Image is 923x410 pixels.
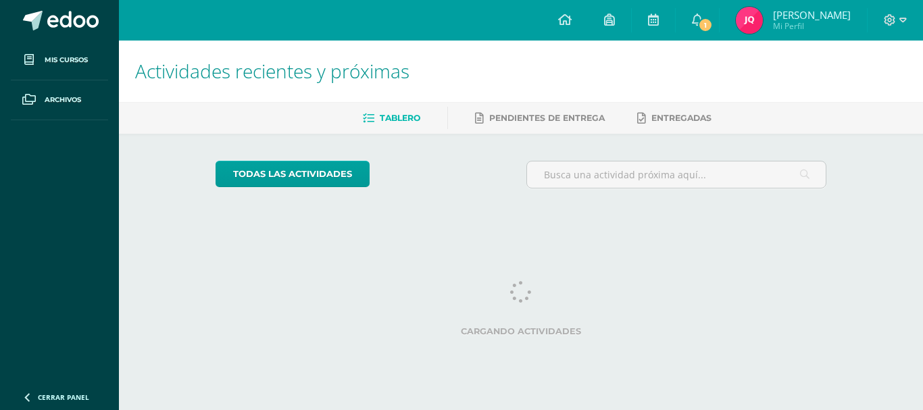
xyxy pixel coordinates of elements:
span: Actividades recientes y próximas [135,58,409,84]
a: todas las Actividades [216,161,370,187]
span: [PERSON_NAME] [773,8,851,22]
a: Entregadas [637,107,712,129]
input: Busca una actividad próxima aquí... [527,161,826,188]
span: 1 [697,18,712,32]
span: Pendientes de entrega [489,113,605,123]
span: Mi Perfil [773,20,851,32]
span: Cerrar panel [38,392,89,402]
span: Archivos [45,95,81,105]
a: Tablero [363,107,420,129]
a: Archivos [11,80,108,120]
span: Mis cursos [45,55,88,66]
span: Entregadas [651,113,712,123]
a: Mis cursos [11,41,108,80]
img: e0e66dc41bed1d9faadf7dd390b36e2d.png [736,7,763,34]
label: Cargando actividades [216,326,827,336]
a: Pendientes de entrega [475,107,605,129]
span: Tablero [380,113,420,123]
